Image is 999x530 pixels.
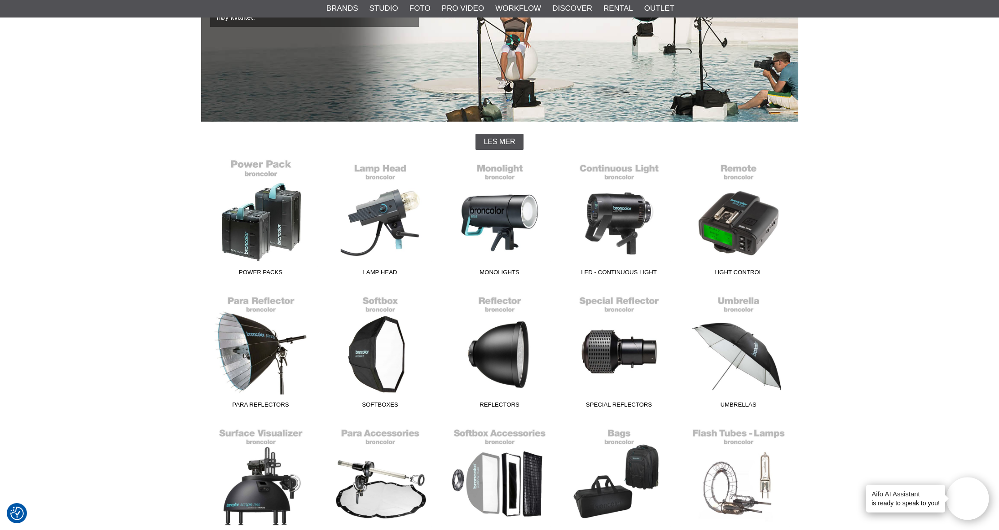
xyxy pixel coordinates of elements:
a: Pro Video [442,3,484,14]
span: LED - Continuous Light [559,268,679,280]
span: Lamp Head [321,268,440,280]
a: Rental [603,3,633,14]
a: Umbrellas [679,291,798,412]
h4: Aifo AI Assistant [871,489,940,499]
a: Monolights [440,159,559,280]
a: Outlet [644,3,674,14]
span: Light Control [679,268,798,280]
span: Para Reflectors [201,400,321,412]
span: Reflectors [440,400,559,412]
span: Umbrellas [679,400,798,412]
img: Revisit consent button [10,507,24,520]
span: Power Packs [201,268,321,280]
span: Special Reflectors [559,400,679,412]
button: Samtykkepreferanser [10,505,24,521]
a: Workflow [495,3,541,14]
a: Brands [326,3,358,14]
span: Les mer [484,138,515,146]
a: Softboxes [321,291,440,412]
a: Special Reflectors [559,291,679,412]
a: Reflectors [440,291,559,412]
span: Softboxes [321,400,440,412]
a: Light Control [679,159,798,280]
a: Lamp Head [321,159,440,280]
a: Discover [552,3,592,14]
a: Foto [409,3,431,14]
a: Para Reflectors [201,291,321,412]
a: Power Packs [201,159,321,280]
span: Monolights [440,268,559,280]
div: is ready to speak to you! [866,485,945,512]
a: Studio [370,3,398,14]
a: LED - Continuous Light [559,159,679,280]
